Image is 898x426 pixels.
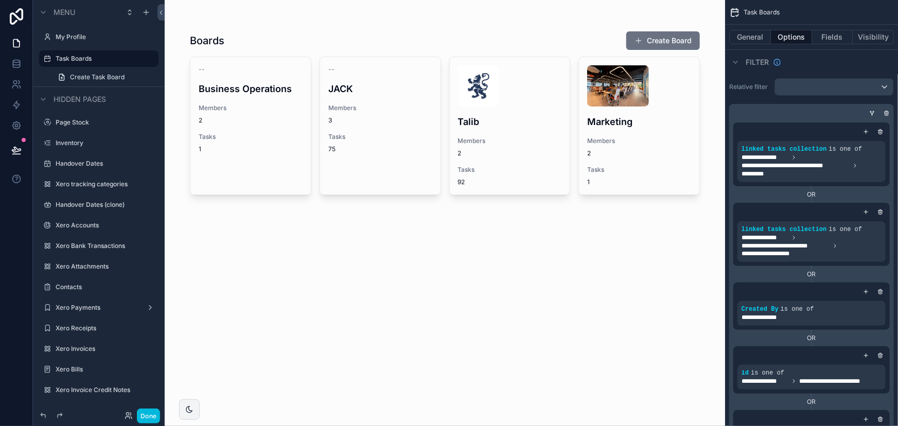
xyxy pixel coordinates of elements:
button: Visibility [853,30,894,44]
h4: Business Operations [199,82,303,96]
span: 1 [199,145,201,153]
label: Handover Dates (clone) [56,201,152,209]
span: Members [199,104,303,112]
span: Members [328,104,432,112]
a: IMG_6556-HDR-Edit.jpgMarketingMembers2Tasks1 [578,57,700,195]
label: Xero Bills [56,365,152,374]
span: 92 [458,178,465,186]
span: 2 [587,149,691,157]
label: Xero Bank Transactions [56,242,152,250]
span: Members [458,137,562,145]
label: My Profile [56,33,152,41]
button: Create Board [626,31,700,50]
label: Page Stock [56,118,152,127]
label: Xero Payments [56,304,138,312]
span: is one of [829,146,862,153]
label: Inventory [56,139,152,147]
label: Relative filter [729,83,770,91]
div: OR [733,270,890,278]
label: Xero Accounts [56,221,152,229]
span: Menu [54,7,75,17]
span: Created By [742,306,779,313]
span: Tasks [328,133,432,141]
span: id [742,369,749,377]
a: --Business OperationsMembers2Tasks1 [190,57,311,195]
span: is one of [781,306,814,313]
span: 2 [199,116,303,125]
img: IMG_6556-HDR-Edit.jpg [587,65,649,106]
span: Hidden pages [54,94,106,104]
span: is one of [829,226,862,233]
span: 2 [458,149,562,157]
label: Xero Invoices [56,345,152,353]
span: Filter [746,57,769,67]
label: Handover Dates [56,159,152,168]
span: Tasks [458,166,562,174]
span: 3 [328,116,432,125]
div: OR [733,334,890,342]
h4: Marketing [587,115,691,129]
span: 75 [328,145,336,153]
button: Options [771,30,812,44]
div: OR [733,190,890,199]
label: Xero tracking categories [56,180,152,188]
img: Creative-Color-Brushstroke-Lettering-Logo.jpg [458,65,499,106]
div: OR [733,398,890,406]
a: Create Task Board [51,69,159,85]
a: --JACKMembers3Tasks75 [320,57,441,195]
h4: Talib [458,115,562,129]
span: Create Task Board [70,73,125,81]
label: Xero Invoice Credit Notes [56,386,152,394]
label: Contacts [56,283,152,291]
span: Tasks [587,166,691,174]
h1: Boards [190,33,224,48]
span: Tasks [199,133,303,141]
label: Xero Attachments [56,262,152,271]
span: is one of [751,369,784,377]
label: Xero Receipts [56,324,152,332]
span: -- [199,65,205,74]
span: linked tasks collection [742,226,827,233]
button: Fields [812,30,853,44]
span: Task Boards [744,8,780,16]
button: General [729,30,771,44]
a: Creative-Color-Brushstroke-Lettering-Logo.jpgTalibMembers2Tasks92 [449,57,571,195]
span: 1 [587,178,590,186]
button: Done [137,409,160,423]
span: Members [587,137,691,145]
h4: JACK [328,82,432,96]
span: -- [328,65,334,74]
span: linked tasks collection [742,146,827,153]
label: Task Boards [56,55,152,63]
